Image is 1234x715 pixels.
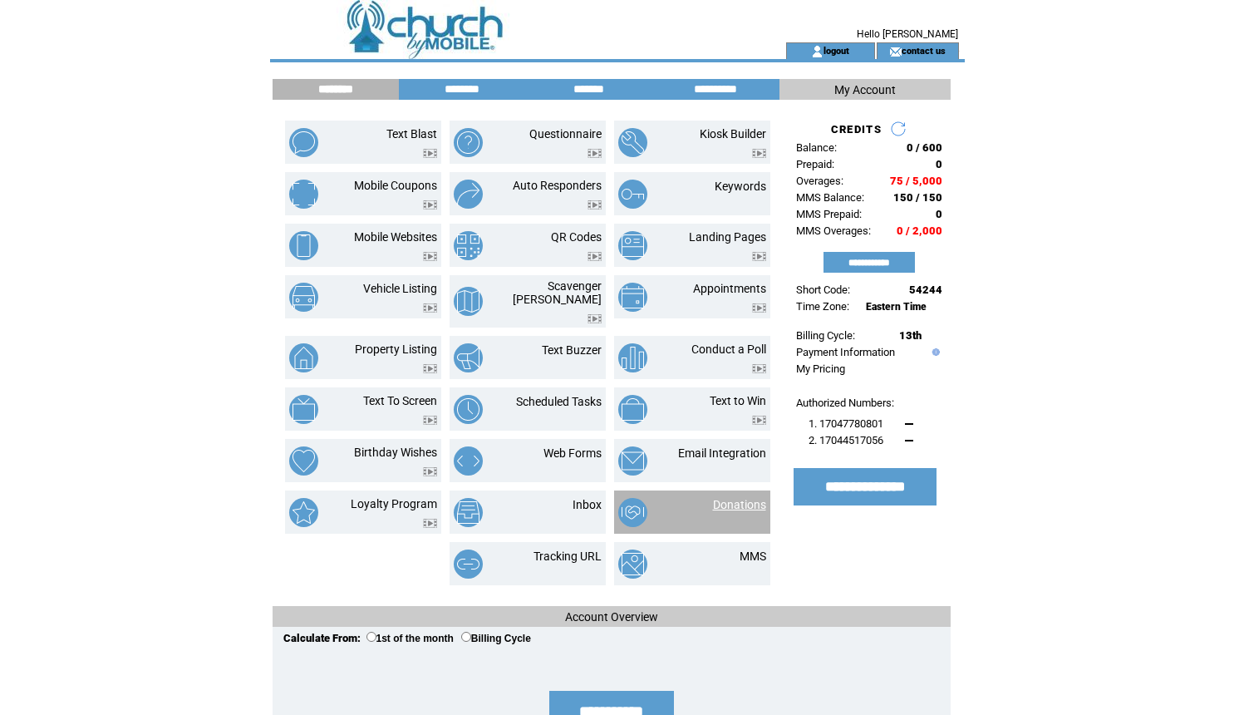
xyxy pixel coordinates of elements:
img: text-to-win.png [618,395,647,424]
img: video.png [752,416,766,425]
a: Conduct a Poll [691,343,766,356]
img: email-integration.png [618,446,647,476]
img: contact_us_icon.gif [889,45,902,58]
img: video.png [423,519,437,528]
img: video.png [752,149,766,158]
span: 13th [899,329,922,342]
img: scheduled-tasks.png [454,395,483,424]
span: 54244 [909,284,942,296]
a: Keywords [715,180,766,193]
a: Mobile Coupons [354,179,437,192]
span: Eastern Time [866,301,927,313]
label: 1st of the month [366,633,454,644]
img: birthday-wishes.png [289,446,318,476]
a: Donations [713,498,766,511]
img: loyalty-program.png [289,498,318,527]
img: video.png [588,314,602,323]
img: mobile-websites.png [289,231,318,260]
a: QR Codes [551,230,602,244]
a: Text Blast [386,127,437,141]
a: MMS [740,550,766,563]
img: text-to-screen.png [289,395,318,424]
img: help.gif [928,348,940,356]
a: Text To Screen [363,394,437,407]
img: vehicle-listing.png [289,283,318,312]
a: Payment Information [796,346,895,358]
a: Auto Responders [513,179,602,192]
img: conduct-a-poll.png [618,343,647,372]
a: logout [823,45,849,56]
a: Web Forms [543,446,602,460]
a: Text to Win [710,394,766,407]
label: Billing Cycle [461,633,531,644]
img: appointments.png [618,283,647,312]
img: landing-pages.png [618,231,647,260]
a: Mobile Websites [354,230,437,244]
img: inbox.png [454,498,483,527]
span: MMS Balance: [796,191,864,204]
input: Billing Cycle [461,632,471,642]
a: Inbox [573,498,602,511]
span: Authorized Numbers: [796,397,894,409]
span: MMS Overages: [796,224,871,237]
span: Time Zone: [796,300,849,313]
img: video.png [752,252,766,261]
img: video.png [423,416,437,425]
a: Scavenger [PERSON_NAME] [513,279,602,306]
span: 2. 17044517056 [809,434,883,446]
span: 75 / 5,000 [890,175,942,187]
a: Birthday Wishes [354,446,437,459]
img: donations.png [618,498,647,527]
img: text-buzzer.png [454,343,483,372]
span: Overages: [796,175,843,187]
a: contact us [902,45,946,56]
img: video.png [588,252,602,261]
img: account_icon.gif [811,45,823,58]
input: 1st of the month [366,632,376,642]
span: Calculate From: [283,632,361,644]
img: text-blast.png [289,128,318,157]
img: video.png [752,303,766,313]
span: 0 [936,208,942,220]
a: Kiosk Builder [700,127,766,141]
span: Hello [PERSON_NAME] [857,28,958,40]
img: video.png [423,303,437,313]
img: video.png [423,364,437,373]
span: 0 / 600 [907,141,942,154]
a: My Pricing [796,362,845,375]
span: MMS Prepaid: [796,208,862,220]
img: video.png [752,364,766,373]
a: Appointments [693,282,766,295]
span: 1. 17047780801 [809,417,883,430]
img: video.png [423,252,437,261]
img: video.png [588,200,602,210]
span: My Account [834,83,896,96]
img: property-listing.png [289,343,318,372]
span: 150 / 150 [893,191,942,204]
img: mms.png [618,550,647,579]
span: Balance: [796,141,837,154]
img: tracking-url.png [454,550,483,579]
span: Short Code: [796,284,850,296]
a: Property Listing [355,343,437,356]
img: auto-responders.png [454,180,483,209]
img: video.png [423,149,437,158]
a: Scheduled Tasks [516,395,602,408]
img: kiosk-builder.png [618,128,647,157]
span: 0 / 2,000 [897,224,942,237]
span: Billing Cycle: [796,329,855,342]
img: video.png [423,467,437,476]
a: Tracking URL [533,550,602,563]
span: Prepaid: [796,158,834,170]
img: qr-codes.png [454,231,483,260]
span: 0 [936,158,942,170]
img: keywords.png [618,180,647,209]
img: scavenger-hunt.png [454,287,483,316]
a: Vehicle Listing [363,282,437,295]
img: video.png [423,200,437,210]
img: mobile-coupons.png [289,180,318,209]
span: Account Overview [565,610,658,624]
a: Text Buzzer [542,343,602,357]
img: video.png [588,149,602,158]
img: questionnaire.png [454,128,483,157]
